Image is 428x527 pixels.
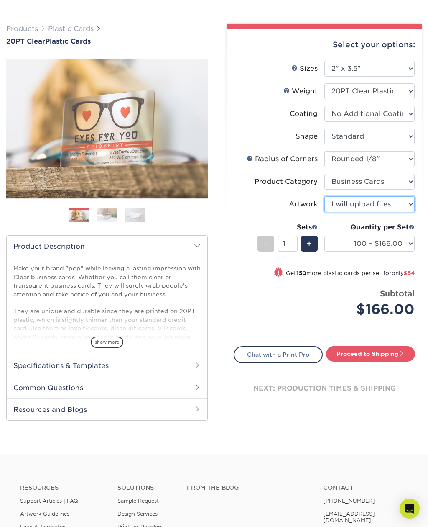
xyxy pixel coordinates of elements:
a: Sample Request [117,498,159,504]
div: Weight [283,86,318,96]
div: Coating [290,109,318,119]
div: Artwork [289,199,318,209]
div: Radius of Corners [247,154,318,164]
a: 20PT ClearPlastic Cards [6,37,208,45]
div: Sets [257,222,318,232]
strong: 150 [296,270,306,276]
span: $54 [404,270,415,276]
h4: Resources [20,484,105,491]
a: Proceed to Shipping [326,346,415,361]
a: Chat with a Print Pro [234,346,323,363]
span: only [392,270,415,276]
div: Product Category [255,177,318,187]
a: Contact [323,484,408,491]
div: $166.00 [331,299,415,319]
div: Select your options: [234,29,415,61]
img: Plastic Cards 01 [69,209,89,224]
span: ! [278,268,280,277]
small: Get more plastic cards per set for [286,270,415,278]
div: Quantity per Set [324,222,415,232]
h2: Resources and Blogs [7,398,207,420]
span: 20PT Clear [6,37,45,45]
a: Products [6,25,38,33]
span: show more [91,337,123,348]
h4: From the Blog [187,484,301,491]
h1: Plastic Cards [6,37,208,45]
img: Plastic Cards 03 [125,208,145,223]
h2: Common Questions [7,377,207,398]
h2: Specifications & Templates [7,355,207,376]
span: + [306,237,312,250]
img: 20PT Clear 01 [6,59,208,198]
strong: Subtotal [380,289,415,298]
div: next: production times & shipping [234,363,415,414]
span: - [264,237,268,250]
h2: Product Description [7,236,207,257]
a: Plastic Cards [48,25,94,33]
h4: Solutions [117,484,174,491]
a: [EMAIL_ADDRESS][DOMAIN_NAME] [323,511,375,523]
div: Open Intercom Messenger [400,499,420,519]
div: Sizes [291,64,318,74]
div: Shape [296,131,318,141]
img: Plastic Cards 02 [97,208,117,223]
a: [PHONE_NUMBER] [323,498,375,504]
a: Design Services [117,511,158,517]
